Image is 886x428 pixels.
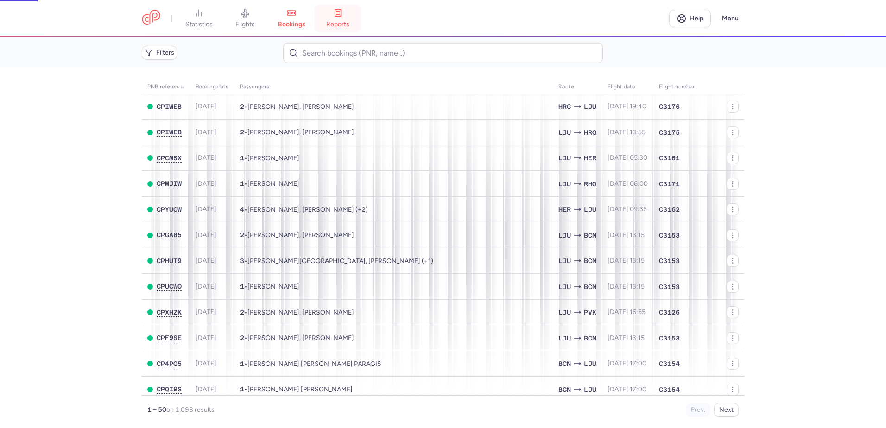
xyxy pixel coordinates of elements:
[185,20,213,29] span: statistics
[235,20,255,29] span: flights
[196,205,216,213] span: [DATE]
[247,154,299,162] span: Fedor NIKOLAEV
[157,206,182,214] button: CPYUCW
[659,179,680,189] span: C3171
[240,283,244,290] span: 1
[247,103,354,111] span: Matej NARAT, Barbara SMOLNIKAR
[196,283,216,290] span: [DATE]
[558,101,571,112] span: HRG
[157,385,182,393] button: CPQI9S
[608,385,646,393] span: [DATE] 17:00
[268,8,315,29] a: bookings
[196,359,216,367] span: [DATE]
[157,308,182,316] span: CPXHZK
[553,80,602,94] th: Route
[659,282,680,291] span: C3153
[716,10,744,27] button: Menu
[240,257,244,264] span: 3
[157,128,182,136] button: CPIWEB
[247,283,299,290] span: Dmitrii SEMENOV
[196,308,216,316] span: [DATE]
[157,231,182,239] button: CPGA85
[240,103,244,110] span: 2
[247,206,368,214] span: Anna VOLKOVA, Sofiia VOLKOVA, Arsenii VOLKOV, Agniia VOLKOVA
[196,257,216,264] span: [DATE]
[278,20,305,29] span: bookings
[608,283,645,290] span: [DATE] 13:15
[659,256,680,265] span: C3153
[240,180,299,188] span: •
[240,231,244,239] span: 2
[157,283,182,290] span: CPUCWO
[602,80,653,94] th: flight date
[558,256,571,266] span: LJU
[659,359,680,368] span: C3154
[608,231,645,239] span: [DATE] 13:15
[240,334,354,342] span: •
[558,282,571,292] span: LJU
[157,180,182,187] span: CPMJIW
[247,385,353,393] span: Melina Noelia FERNANDEZ
[142,80,190,94] th: PNR reference
[240,206,368,214] span: •
[326,20,349,29] span: reports
[584,153,596,163] span: HER
[584,127,596,138] span: HRG
[166,406,215,414] span: on 1,098 results
[659,102,680,111] span: C3176
[247,257,433,265] span: Pere VILA RIERA, Montserrat GARCIA SANZ, Marta VILA GARCIA
[584,101,596,112] span: LJU
[176,8,222,29] a: statistics
[157,180,182,188] button: CPMJIW
[240,308,244,316] span: 2
[240,360,381,368] span: •
[240,103,354,111] span: •
[283,43,602,63] input: Search bookings (PNR, name...)
[157,334,182,342] button: CPF9SE
[157,103,182,111] button: CPIWEB
[558,384,571,395] span: BCN
[157,283,182,290] button: CPUCWO
[240,180,244,187] span: 1
[157,257,182,265] button: CPHUT9
[686,403,710,417] button: Prev.
[247,231,354,239] span: Laura GRACIA, Marc VICENTE
[315,8,361,29] a: reports
[558,333,571,343] span: LJU
[690,15,703,22] span: Help
[157,206,182,213] span: CPYUCW
[584,230,596,240] span: BCN
[659,128,680,137] span: C3175
[196,385,216,393] span: [DATE]
[196,334,216,342] span: [DATE]
[156,49,174,57] span: Filters
[240,385,353,393] span: •
[222,8,268,29] a: flights
[196,102,216,110] span: [DATE]
[608,128,646,136] span: [DATE] 13:55
[584,256,596,266] span: BCN
[240,231,354,239] span: •
[196,231,216,239] span: [DATE]
[142,10,160,27] a: CitizenPlane red outlined logo
[190,80,234,94] th: Booking date
[608,180,648,188] span: [DATE] 06:00
[157,154,182,162] button: CPCMSX
[142,46,177,60] button: Filters
[584,282,596,292] span: BCN
[659,334,680,343] span: C3153
[558,204,571,214] span: HER
[669,10,711,27] a: Help
[196,128,216,136] span: [DATE]
[608,154,647,162] span: [DATE] 05:30
[584,359,596,369] span: LJU
[196,180,216,188] span: [DATE]
[240,128,244,136] span: 2
[240,206,244,213] span: 4
[240,334,244,341] span: 2
[558,307,571,317] span: LJU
